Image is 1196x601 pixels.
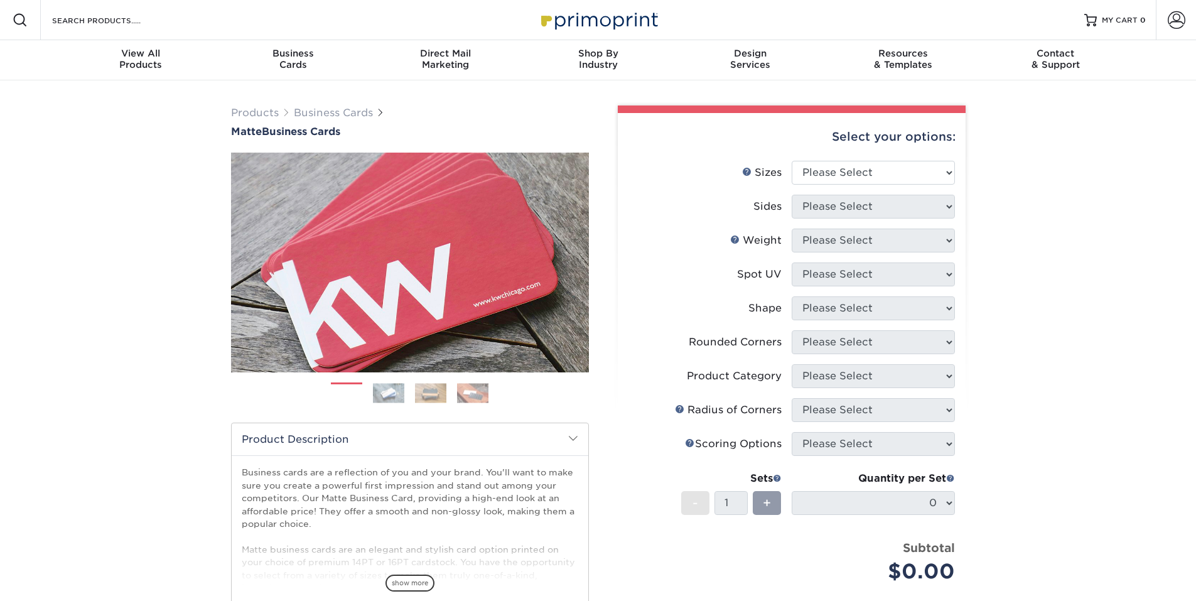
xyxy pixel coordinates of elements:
div: Products [65,48,217,70]
div: Radius of Corners [675,403,782,418]
span: Design [674,48,827,59]
div: & Templates [827,48,979,70]
img: Business Cards 04 [457,383,488,403]
a: MatteBusiness Cards [231,126,589,138]
div: Sides [753,199,782,214]
div: Product Category [687,369,782,384]
div: Marketing [369,48,522,70]
div: $0.00 [801,556,955,587]
input: SEARCH PRODUCTS..... [51,13,173,28]
div: & Support [979,48,1132,70]
span: Direct Mail [369,48,522,59]
span: Business [217,48,369,59]
div: Weight [730,233,782,248]
img: Business Cards 03 [415,383,446,403]
div: Services [674,48,827,70]
span: show more [385,575,434,592]
div: Shape [748,301,782,316]
div: Industry [522,48,674,70]
img: Primoprint [536,6,661,33]
a: Business Cards [294,107,373,119]
a: View AllProducts [65,40,217,80]
span: MY CART [1102,15,1138,26]
strong: Subtotal [903,541,955,555]
span: 0 [1140,16,1146,24]
a: Resources& Templates [827,40,979,80]
div: Sets [681,471,782,486]
span: Resources [827,48,979,59]
div: Cards [217,48,369,70]
h1: Business Cards [231,126,589,138]
span: Matte [231,126,262,138]
span: Contact [979,48,1132,59]
div: Rounded Corners [689,335,782,350]
div: Scoring Options [685,436,782,452]
div: Quantity per Set [792,471,955,486]
a: Products [231,107,279,119]
span: View All [65,48,217,59]
a: BusinessCards [217,40,369,80]
div: Sizes [742,165,782,180]
span: Shop By [522,48,674,59]
span: - [692,494,698,512]
h2: Product Description [232,423,588,455]
img: Matte 01 [231,84,589,441]
img: Business Cards 01 [331,378,362,409]
a: Direct MailMarketing [369,40,522,80]
div: Spot UV [737,267,782,282]
img: Business Cards 02 [373,383,404,403]
a: DesignServices [674,40,827,80]
span: + [763,494,771,512]
div: Select your options: [628,113,956,161]
a: Contact& Support [979,40,1132,80]
a: Shop ByIndustry [522,40,674,80]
